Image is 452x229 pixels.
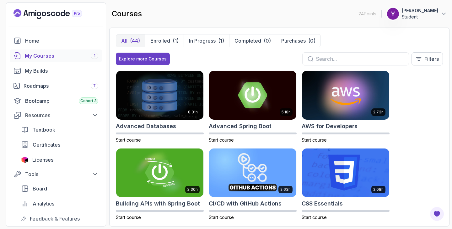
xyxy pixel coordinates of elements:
[276,34,320,47] button: Purchases(0)
[316,55,404,63] input: Search...
[412,52,443,65] button: Filters
[25,170,98,178] div: Tools
[424,55,439,63] p: Filters
[302,122,358,131] h2: AWS for Developers
[116,71,203,120] img: Advanced Databases card
[13,9,96,19] a: Landing page
[413,190,452,220] iframe: chat widget
[10,110,102,121] button: Resources
[25,97,98,105] div: Bootcamp
[33,185,47,192] span: Board
[112,9,142,19] h2: courses
[25,37,98,44] div: Home
[119,56,167,62] div: Explore more Courses
[10,65,102,77] a: builds
[116,34,145,47] button: All(44)
[402,8,438,14] p: [PERSON_NAME]
[116,137,141,143] span: Start course
[281,37,306,44] p: Purchases
[33,200,54,207] span: Analytics
[32,126,55,133] span: Textbook
[145,34,184,47] button: Enrolled(1)
[10,34,102,47] a: home
[24,82,98,90] div: Roadmaps
[229,34,276,47] button: Completed(0)
[116,122,176,131] h2: Advanced Databases
[184,34,229,47] button: In Progress(1)
[17,138,102,151] a: certificates
[93,83,96,88] span: 7
[32,156,53,164] span: Licenses
[302,215,327,220] span: Start course
[116,148,203,197] img: Building APIs with Spring Boot card
[80,98,97,103] span: Cohort 3
[21,157,29,163] img: jetbrains icon
[280,187,291,192] p: 2.63h
[187,187,198,192] p: 3.30h
[25,67,98,75] div: My Builds
[302,148,389,197] img: CSS Essentials card
[10,49,102,62] a: courses
[387,8,399,20] img: user profile image
[358,11,376,17] p: 24 Points
[10,169,102,180] button: Tools
[94,53,95,58] span: 1
[209,148,296,197] img: CI/CD with GitHub Actions card
[402,14,438,20] p: Student
[373,110,384,115] p: 2.73h
[189,37,216,44] p: In Progress
[17,123,102,136] a: textbook
[264,37,271,44] div: (0)
[218,37,224,44] div: (1)
[302,71,389,120] img: AWS for Developers card
[33,141,60,148] span: Certificates
[302,137,327,143] span: Start course
[116,53,170,65] button: Explore more Courses
[17,154,102,166] a: licenses
[25,52,98,60] div: My Courses
[30,215,80,222] span: Feedback & Features
[209,137,234,143] span: Start course
[188,110,198,115] p: 8.31h
[173,37,179,44] div: (1)
[116,199,200,208] h2: Building APIs with Spring Boot
[17,197,102,210] a: analytics
[10,95,102,107] a: bootcamp
[17,212,102,225] a: feedback
[17,182,102,195] a: board
[373,187,384,192] p: 2.08h
[10,80,102,92] a: roadmaps
[25,112,98,119] div: Resources
[130,37,140,44] div: (44)
[234,37,261,44] p: Completed
[116,215,141,220] span: Start course
[209,71,296,120] img: Advanced Spring Boot card
[302,199,343,208] h2: CSS Essentials
[282,110,291,115] p: 5.18h
[209,122,272,131] h2: Advanced Spring Boot
[387,8,447,20] button: user profile image[PERSON_NAME]Student
[209,215,234,220] span: Start course
[121,37,127,44] p: All
[150,37,170,44] p: Enrolled
[209,199,282,208] h2: CI/CD with GitHub Actions
[308,37,315,44] div: (0)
